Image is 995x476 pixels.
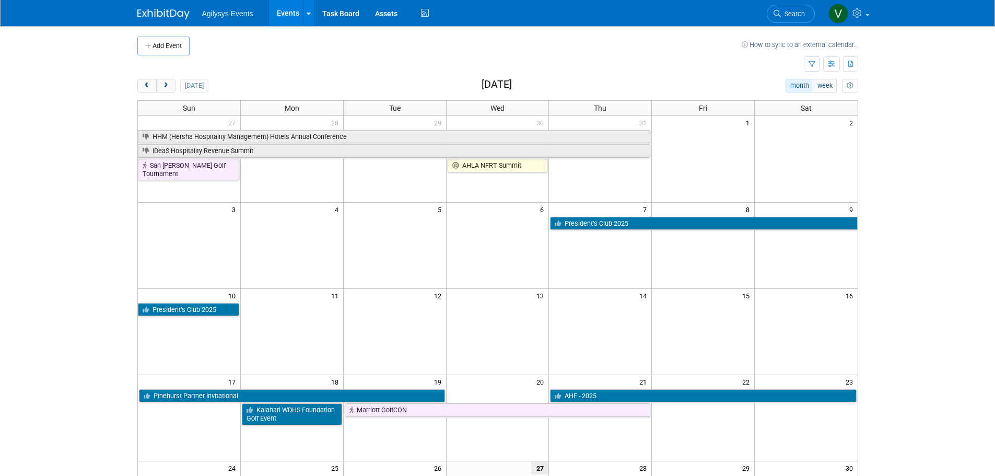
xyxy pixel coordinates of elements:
[137,9,190,19] img: ExhibitDay
[433,461,446,474] span: 26
[227,375,240,388] span: 17
[330,461,343,474] span: 25
[741,289,754,302] span: 15
[741,461,754,474] span: 29
[550,389,856,403] a: AHF - 2025
[227,461,240,474] span: 24
[801,104,812,112] span: Sat
[535,375,548,388] span: 20
[842,79,858,92] button: myCustomButton
[490,104,505,112] span: Wed
[642,203,651,216] span: 7
[227,116,240,129] span: 27
[138,144,651,158] a: IDeaS Hospitality Revenue Summit
[531,461,548,474] span: 27
[138,130,651,144] a: HHM (Hersha Hospitality Management) Hotels Annual Conference
[334,203,343,216] span: 4
[848,116,858,129] span: 2
[330,375,343,388] span: 18
[227,289,240,302] span: 10
[828,4,848,24] img: Vaitiare Munoz
[138,303,239,317] a: President’s Club 2025
[433,116,446,129] span: 29
[183,104,195,112] span: Sun
[330,116,343,129] span: 28
[285,104,299,112] span: Mon
[745,203,754,216] span: 8
[767,5,815,23] a: Search
[433,289,446,302] span: 12
[638,116,651,129] span: 31
[781,10,805,18] span: Search
[847,83,853,89] i: Personalize Calendar
[433,375,446,388] span: 19
[638,289,651,302] span: 14
[550,217,857,230] a: President’s Club 2025
[231,203,240,216] span: 3
[139,389,445,403] a: Pinehurst Partner Invitational
[138,159,239,180] a: San [PERSON_NAME] Golf Tournament
[813,79,837,92] button: week
[180,79,208,92] button: [DATE]
[638,461,651,474] span: 28
[845,461,858,474] span: 30
[845,375,858,388] span: 23
[137,79,157,92] button: prev
[845,289,858,302] span: 16
[638,375,651,388] span: 21
[389,104,401,112] span: Tue
[202,9,253,18] span: Agilysys Events
[699,104,707,112] span: Fri
[137,37,190,55] button: Add Event
[786,79,813,92] button: month
[482,79,512,90] h2: [DATE]
[156,79,175,92] button: next
[594,104,606,112] span: Thu
[437,203,446,216] span: 5
[535,289,548,302] span: 13
[539,203,548,216] span: 6
[741,375,754,388] span: 22
[535,116,548,129] span: 30
[448,159,548,172] a: AHLA NFRT Summit
[848,203,858,216] span: 9
[330,289,343,302] span: 11
[345,403,651,417] a: Marriott GolfCON
[745,116,754,129] span: 1
[742,41,858,49] a: How to sync to an external calendar...
[242,403,342,425] a: Kalahari WDHS Foundation Golf Event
